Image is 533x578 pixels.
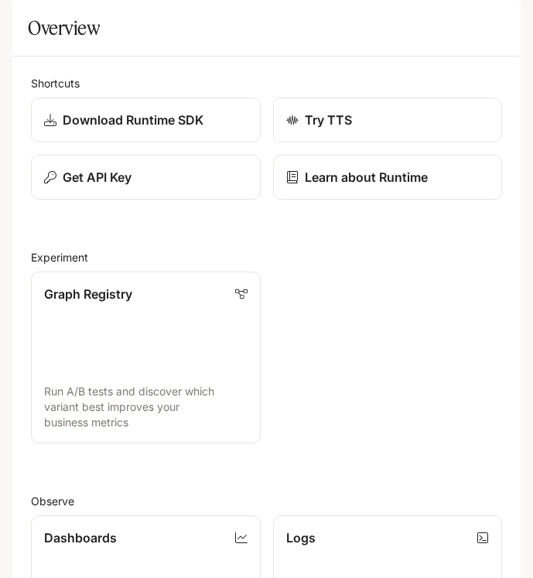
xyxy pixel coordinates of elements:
[44,384,248,430] p: Run A/B tests and discover which variant best improves your business metrics
[31,75,502,91] h2: Shortcuts
[273,155,503,200] a: Learn about Runtime
[31,97,261,142] a: Download Runtime SDK
[31,155,261,200] button: Get API Key
[44,285,132,303] p: Graph Registry
[31,272,261,443] a: Graph RegistryRun A/B tests and discover which variant best improves your business metrics
[44,528,117,547] p: Dashboards
[305,168,428,186] p: Learn about Runtime
[63,168,132,186] p: Get API Key
[273,97,503,142] a: Try TTS
[63,111,203,129] p: Download Runtime SDK
[286,528,316,547] p: Logs
[31,249,502,265] h2: Experiment
[31,493,502,509] h2: Observe
[28,12,100,43] h1: Overview
[305,111,352,129] p: Try TTS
